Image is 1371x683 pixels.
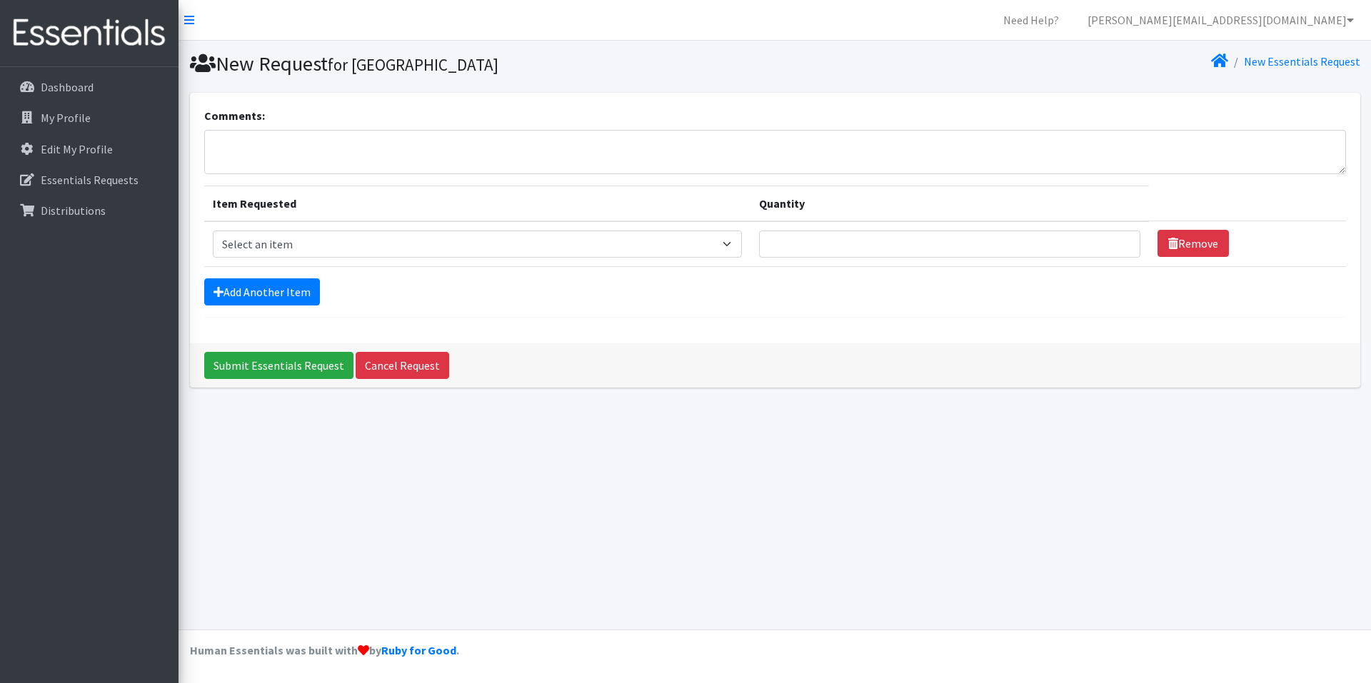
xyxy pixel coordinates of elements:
th: Item Requested [204,186,750,221]
img: HumanEssentials [6,9,173,57]
a: Need Help? [992,6,1070,34]
p: Edit My Profile [41,142,113,156]
a: Dashboard [6,73,173,101]
input: Submit Essentials Request [204,352,353,379]
a: Add Another Item [204,278,320,305]
a: [PERSON_NAME][EMAIL_ADDRESS][DOMAIN_NAME] [1076,6,1365,34]
a: My Profile [6,103,173,132]
a: Essentials Requests [6,166,173,194]
a: Ruby for Good [381,643,456,657]
a: Remove [1157,230,1229,257]
a: Cancel Request [356,352,449,379]
small: for [GEOGRAPHIC_DATA] [328,54,498,75]
th: Quantity [750,186,1149,221]
p: My Profile [41,111,91,125]
h1: New Request [190,51,770,76]
a: Distributions [6,196,173,225]
p: Essentials Requests [41,173,139,187]
a: New Essentials Request [1244,54,1360,69]
p: Dashboard [41,80,94,94]
a: Edit My Profile [6,135,173,163]
p: Distributions [41,203,106,218]
strong: Human Essentials was built with by . [190,643,459,657]
label: Comments: [204,107,265,124]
